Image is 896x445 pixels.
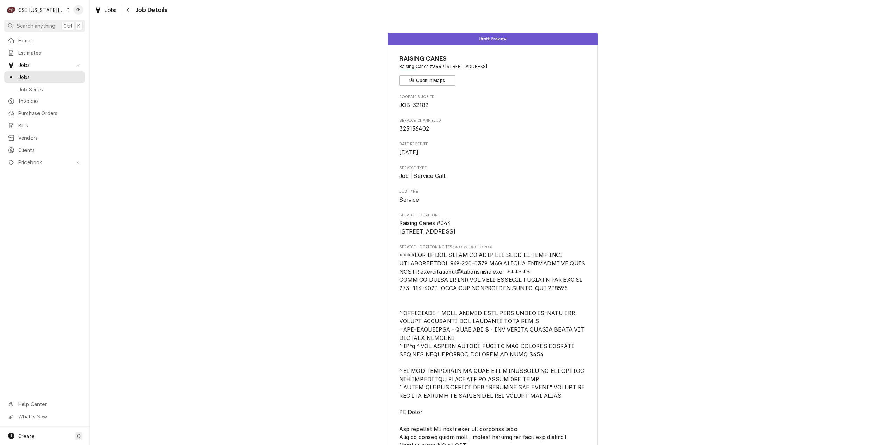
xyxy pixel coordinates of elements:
[399,75,455,86] button: Open in Maps
[399,189,587,204] div: Job Type
[77,22,80,29] span: K
[399,165,587,171] span: Service Type
[4,398,85,410] a: Go to Help Center
[399,244,587,250] span: Service Location Notes
[399,213,587,236] div: Service Location
[4,47,85,58] a: Estimates
[4,411,85,422] a: Go to What's New
[399,125,587,133] span: Service Channel ID
[399,220,456,235] span: Raising Canes #344 [STREET_ADDRESS]
[399,196,419,203] span: Service
[399,101,587,110] span: Roopairs Job ID
[399,148,587,157] span: Date Received
[6,5,16,15] div: CSI Kansas City's Avatar
[453,245,492,249] span: (Only Visible to You)
[73,5,83,15] div: KH
[18,97,82,105] span: Invoices
[399,141,587,147] span: Date Received
[399,94,587,109] div: Roopairs Job ID
[92,4,120,16] a: Jobs
[399,196,587,204] span: Job Type
[4,20,85,32] button: Search anythingCtrlK
[399,213,587,218] span: Service Location
[18,413,81,420] span: What's New
[479,36,506,41] span: Draft Preview
[18,110,82,117] span: Purchase Orders
[399,219,587,236] span: Service Location
[4,71,85,83] a: Jobs
[18,159,71,166] span: Pricebook
[4,35,85,46] a: Home
[18,122,82,129] span: Bills
[18,146,82,154] span: Clients
[18,6,64,14] div: CSI [US_STATE][GEOGRAPHIC_DATA]
[6,5,16,15] div: C
[17,22,55,29] span: Search anything
[105,6,117,14] span: Jobs
[4,95,85,107] a: Invoices
[399,118,587,124] span: Service Channel ID
[4,59,85,71] a: Go to Jobs
[388,33,598,45] div: Status
[77,432,80,440] span: C
[399,118,587,133] div: Service Channel ID
[4,144,85,156] a: Clients
[134,5,168,15] span: Job Details
[73,5,83,15] div: Kelsey Hetlage's Avatar
[399,54,587,86] div: Client Information
[399,165,587,180] div: Service Type
[18,134,82,141] span: Vendors
[18,433,34,439] span: Create
[4,132,85,144] a: Vendors
[399,172,587,180] span: Service Type
[399,54,587,63] span: Name
[18,401,81,408] span: Help Center
[399,102,428,109] span: JOB-32182
[4,157,85,168] a: Go to Pricebook
[399,125,429,132] span: 323136402
[399,94,587,100] span: Roopairs Job ID
[18,49,82,56] span: Estimates
[123,4,134,15] button: Navigate back
[399,63,587,70] span: Address
[4,107,85,119] a: Purchase Orders
[18,37,82,44] span: Home
[399,141,587,157] div: Date Received
[399,149,419,156] span: [DATE]
[18,61,71,69] span: Jobs
[399,173,446,179] span: Job | Service Call
[18,74,82,81] span: Jobs
[18,86,82,93] span: Job Series
[63,22,72,29] span: Ctrl
[4,120,85,131] a: Bills
[4,84,85,95] a: Job Series
[399,189,587,194] span: Job Type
